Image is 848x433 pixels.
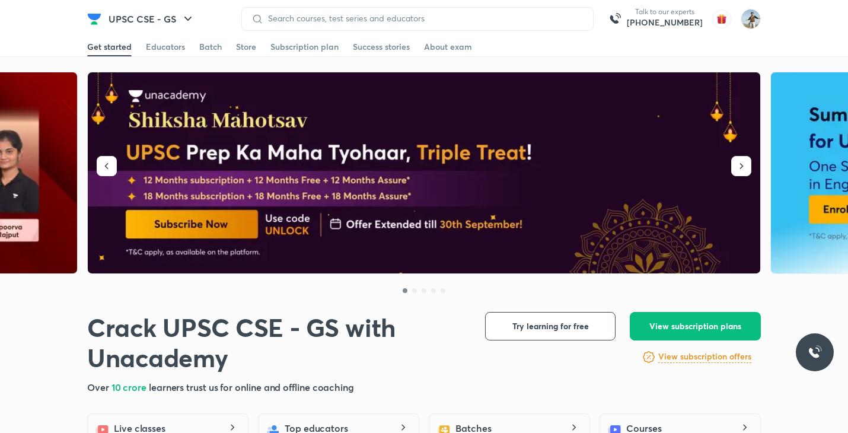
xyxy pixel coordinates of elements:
[485,312,616,340] button: Try learning for free
[87,37,132,56] a: Get started
[263,14,584,23] input: Search courses, test series and educators
[658,351,751,363] h6: View subscription offers
[101,7,202,31] button: UPSC CSE - GS
[658,350,751,364] a: View subscription offers
[424,41,472,53] div: About exam
[712,9,731,28] img: avatar
[87,12,101,26] img: Company Logo
[199,37,222,56] a: Batch
[808,345,822,359] img: ttu
[649,320,741,332] span: View subscription plans
[146,41,185,53] div: Educators
[87,381,111,393] span: Over
[627,7,703,17] p: Talk to our experts
[199,41,222,53] div: Batch
[627,17,703,28] a: [PHONE_NUMBER]
[353,41,410,53] div: Success stories
[87,41,132,53] div: Get started
[603,7,627,31] img: call-us
[630,312,761,340] button: View subscription plans
[512,320,589,332] span: Try learning for free
[236,37,256,56] a: Store
[353,37,410,56] a: Success stories
[146,37,185,56] a: Educators
[111,381,149,393] span: 10 crore
[270,41,339,53] div: Subscription plan
[424,37,472,56] a: About exam
[87,312,466,373] h1: Crack UPSC CSE - GS with Unacademy
[741,9,761,29] img: Srikanth Rathod
[149,381,354,393] span: learners trust us for online and offline coaching
[236,41,256,53] div: Store
[270,37,339,56] a: Subscription plan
